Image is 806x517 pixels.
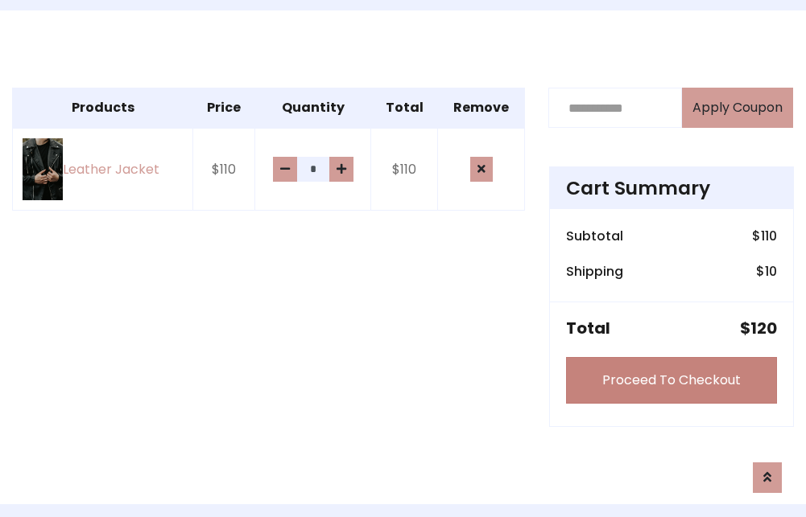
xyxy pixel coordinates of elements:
h5: $ [740,318,777,338]
th: Quantity [255,88,371,129]
a: Leather Jacket [23,138,183,199]
span: 10 [765,262,777,281]
h6: $ [756,264,777,279]
th: Remove [438,88,525,129]
th: Products [13,88,193,129]
td: $110 [371,128,438,210]
button: Apply Coupon [682,88,793,128]
h4: Cart Summary [566,177,777,199]
h5: Total [566,318,610,338]
td: $110 [193,128,255,210]
h6: Subtotal [566,228,623,244]
h6: $ [752,228,777,244]
a: Proceed To Checkout [566,357,777,404]
th: Total [371,88,438,129]
h6: Shipping [566,264,623,279]
th: Price [193,88,255,129]
span: 110 [761,227,777,245]
span: 120 [750,317,777,339]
